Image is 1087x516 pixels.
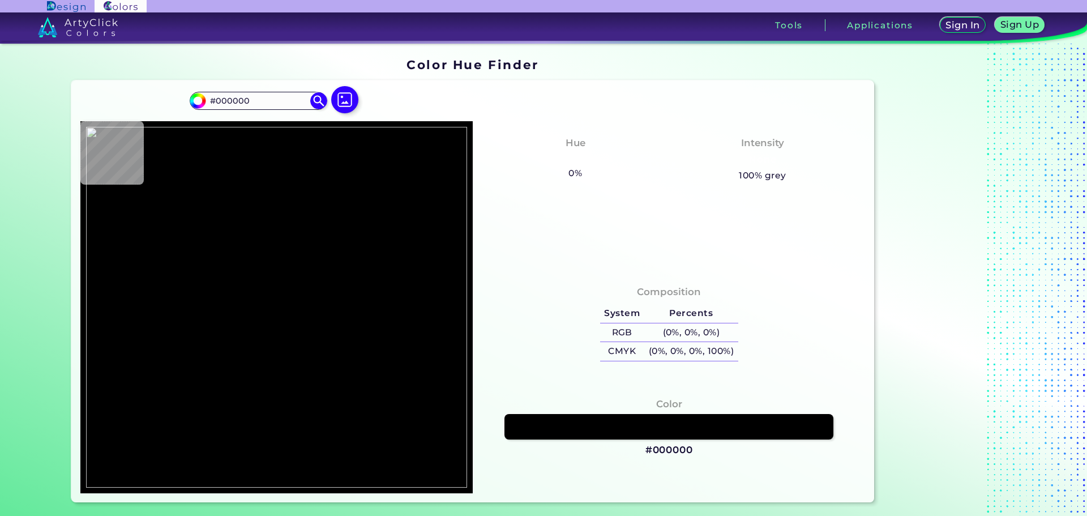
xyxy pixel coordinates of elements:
[741,135,784,151] h4: Intensity
[86,127,467,488] img: 40e8cdee-a46f-45a7-b22a-38b283abc717
[847,21,913,29] h3: Applications
[600,342,644,361] h5: CMYK
[564,166,587,181] h5: 0%
[310,92,327,109] img: icon search
[645,443,693,457] h3: #000000
[47,1,85,12] img: ArtyClick Design logo
[1002,20,1037,29] h5: Sign Up
[775,21,803,29] h3: Tools
[739,168,786,183] h5: 100% grey
[600,304,644,323] h5: System
[644,304,738,323] h5: Percents
[206,93,311,108] input: type color..
[947,21,978,29] h5: Sign In
[942,18,984,32] a: Sign In
[656,396,682,412] h4: Color
[743,153,781,167] h3: None
[600,323,644,342] h5: RGB
[331,86,358,113] img: icon picture
[38,17,118,37] img: logo_artyclick_colors_white.svg
[644,323,738,342] h5: (0%, 0%, 0%)
[637,284,701,300] h4: Composition
[997,18,1042,32] a: Sign Up
[566,135,585,151] h4: Hue
[406,56,538,73] h1: Color Hue Finder
[557,153,594,167] h3: None
[644,342,738,361] h5: (0%, 0%, 0%, 100%)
